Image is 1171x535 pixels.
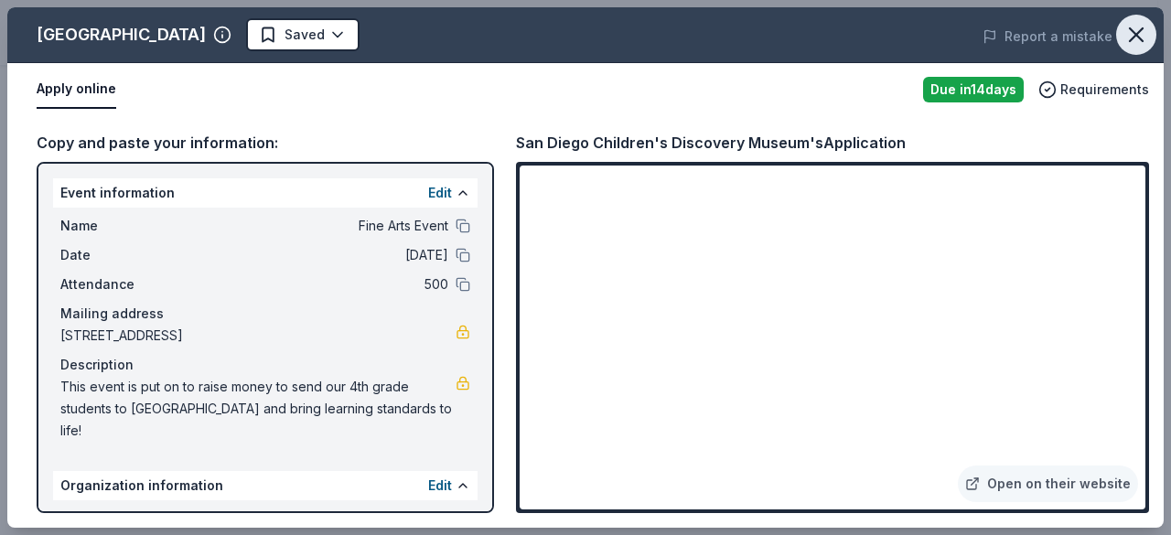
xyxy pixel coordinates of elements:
[53,178,478,208] div: Event information
[983,26,1112,48] button: Report a mistake
[183,508,448,530] span: Literacy First Charter Schools
[428,182,452,204] button: Edit
[53,471,478,500] div: Organization information
[183,215,448,237] span: Fine Arts Event
[60,508,183,530] span: Name
[60,354,470,376] div: Description
[60,303,470,325] div: Mailing address
[183,244,448,266] span: [DATE]
[923,77,1024,102] div: Due in 14 days
[60,215,183,237] span: Name
[37,20,206,49] div: [GEOGRAPHIC_DATA]
[1060,79,1149,101] span: Requirements
[60,325,456,347] span: [STREET_ADDRESS]
[60,273,183,295] span: Attendance
[246,18,360,51] button: Saved
[60,244,183,266] span: Date
[285,24,325,46] span: Saved
[37,70,116,109] button: Apply online
[183,273,448,295] span: 500
[1038,79,1149,101] button: Requirements
[958,465,1138,502] a: Open on their website
[60,376,456,442] span: This event is put on to raise money to send our 4th grade students to [GEOGRAPHIC_DATA] and bring...
[516,131,906,155] div: San Diego Children's Discovery Museum's Application
[428,475,452,497] button: Edit
[37,131,494,155] div: Copy and paste your information:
